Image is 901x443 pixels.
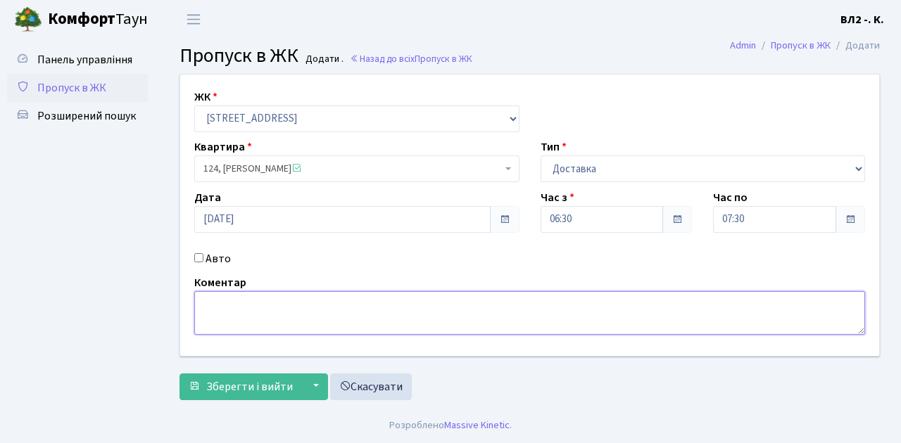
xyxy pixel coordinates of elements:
[389,418,512,433] div: Розроблено .
[194,274,246,291] label: Коментар
[206,250,231,267] label: Авто
[7,74,148,102] a: Пропуск в ЖК
[350,52,472,65] a: Назад до всіхПропуск в ЖК
[709,31,901,60] nav: breadcrumb
[179,41,298,70] span: Пропуск в ЖК
[541,139,567,155] label: Тип
[203,162,502,176] span: 124, Денисенко Людмила Володимирівна <span class='la la-check-square text-success'></span>
[771,38,831,53] a: Пропуск в ЖК
[194,89,218,105] label: ЖК
[7,102,148,130] a: Розширений пошук
[37,52,132,68] span: Панель управління
[730,38,756,53] a: Admin
[541,189,574,206] label: Час з
[303,53,344,65] small: Додати .
[415,52,472,65] span: Пропуск в ЖК
[713,189,748,206] label: Час по
[176,8,211,31] button: Переключити навігацію
[330,373,412,400] a: Скасувати
[194,189,221,206] label: Дата
[840,12,884,27] b: ВЛ2 -. К.
[14,6,42,34] img: logo.png
[48,8,115,30] b: Комфорт
[48,8,148,32] span: Таун
[840,11,884,28] a: ВЛ2 -. К.
[444,418,510,432] a: Massive Kinetic
[206,379,293,394] span: Зберегти і вийти
[179,373,302,400] button: Зберегти і вийти
[194,155,519,182] span: 124, Денисенко Людмила Володимирівна <span class='la la-check-square text-success'></span>
[194,139,252,155] label: Квартира
[831,38,880,53] li: Додати
[37,108,136,124] span: Розширений пошук
[7,46,148,74] a: Панель управління
[37,80,106,96] span: Пропуск в ЖК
